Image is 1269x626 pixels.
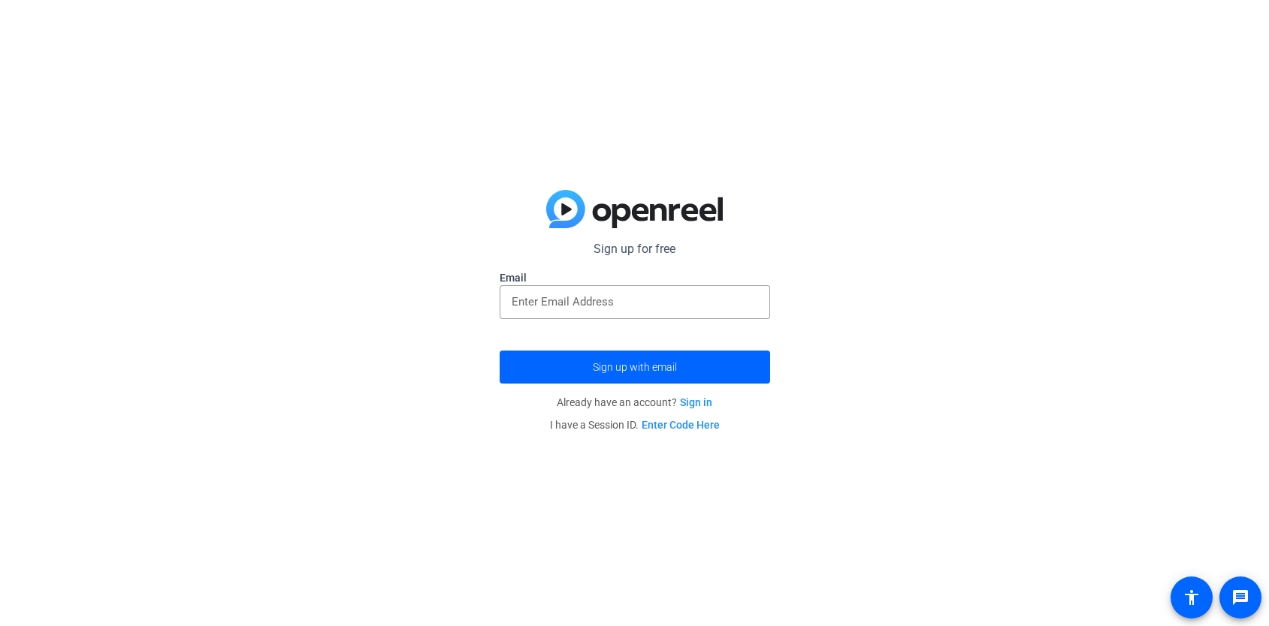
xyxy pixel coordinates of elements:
span: Already have an account? [557,396,712,408]
label: Email [500,270,770,285]
a: Sign in [680,396,712,408]
p: Sign up for free [500,240,770,258]
span: I have a Session ID. [550,419,720,431]
img: blue-gradient.svg [546,190,723,229]
a: Enter Code Here [642,419,720,431]
mat-icon: accessibility [1183,588,1201,606]
input: Enter Email Address [512,293,758,311]
button: Sign up with email [500,351,770,384]
mat-icon: message [1231,588,1249,606]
